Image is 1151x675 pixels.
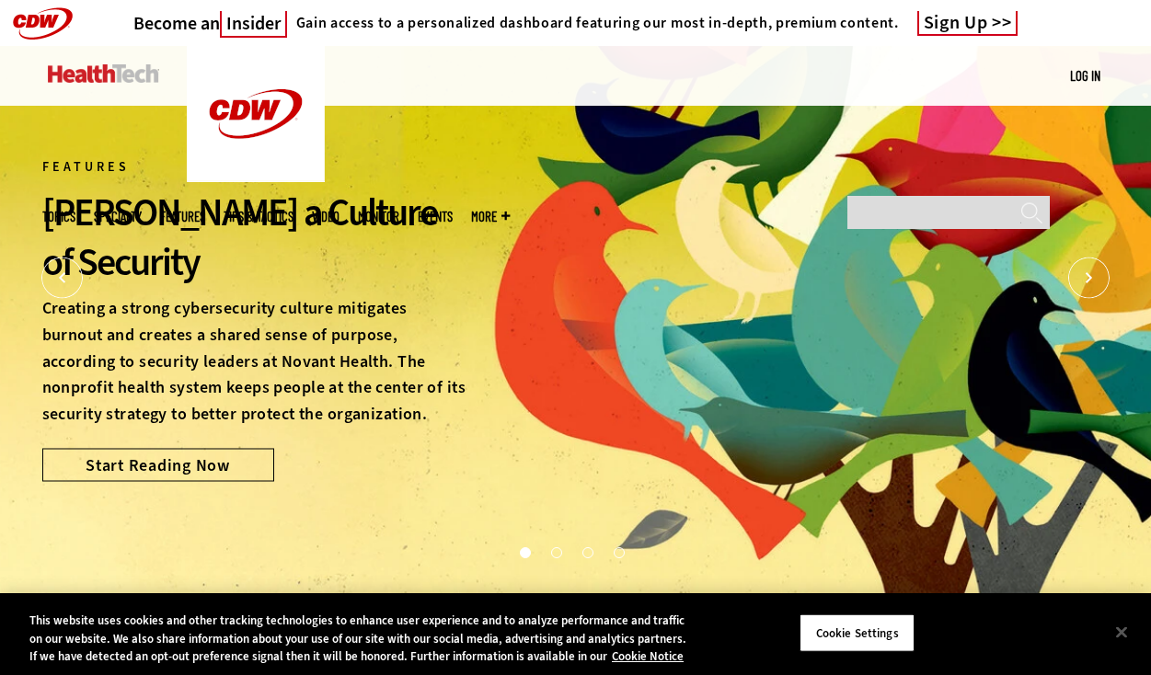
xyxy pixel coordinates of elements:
a: Log in [1070,67,1100,84]
button: Next [1068,257,1110,299]
a: Features [160,210,205,223]
div: [PERSON_NAME] a Culture of Security [42,188,469,287]
h3: Become an [133,12,287,35]
a: Become anInsider [133,12,287,35]
button: 4 of 4 [614,547,623,556]
button: 2 of 4 [551,547,560,556]
a: Events [418,210,453,223]
span: Specialty [94,210,142,223]
a: CDW [187,167,325,187]
span: More [471,210,510,223]
button: 3 of 4 [582,547,592,556]
a: MonITor [358,210,399,223]
a: Tips & Tactics [224,210,294,223]
button: Cookie Settings [800,613,915,652]
span: Insider [220,11,287,38]
a: Start Reading Now [42,448,274,481]
div: User menu [1070,66,1100,86]
a: Video [312,210,340,223]
div: This website uses cookies and other tracking technologies to enhance user experience and to analy... [29,612,691,666]
button: Close [1101,612,1142,652]
a: Gain access to a personalized dashboard featuring our most in-depth, premium content. [287,14,899,32]
a: More information about your privacy [612,648,684,664]
p: Creating a strong cybersecurity culture mitigates burnout and creates a shared sense of purpose, ... [42,295,469,428]
h4: Gain access to a personalized dashboard featuring our most in-depth, premium content. [296,14,899,32]
button: 1 of 4 [520,547,529,556]
img: Home [48,64,159,83]
a: Sign Up [917,11,1019,36]
button: Prev [41,257,83,299]
img: Home [187,46,325,182]
span: Topics [42,210,75,223]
